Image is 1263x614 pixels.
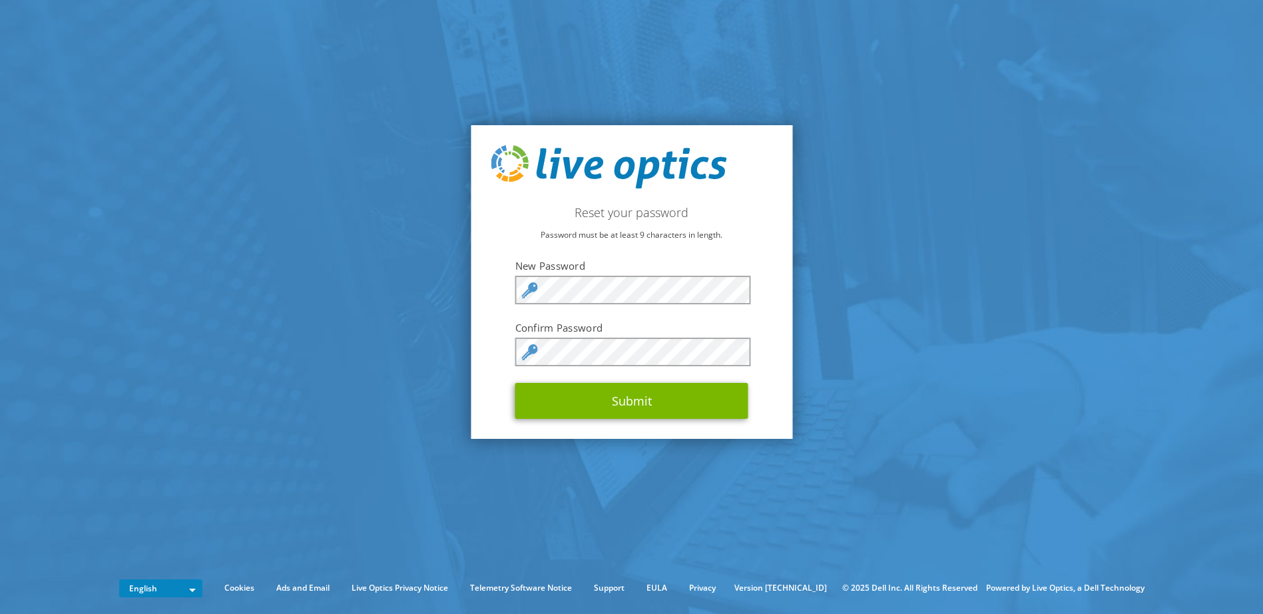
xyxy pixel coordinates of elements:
[342,581,458,595] a: Live Optics Privacy Notice
[491,145,726,189] img: live_optics_svg.svg
[266,581,340,595] a: Ads and Email
[636,581,677,595] a: EULA
[515,383,748,419] button: Submit
[515,321,748,334] label: Confirm Password
[836,581,984,595] li: © 2025 Dell Inc. All Rights Reserved
[679,581,726,595] a: Privacy
[491,205,772,220] h2: Reset your password
[728,581,834,595] li: Version [TECHNICAL_ID]
[584,581,634,595] a: Support
[986,581,1144,595] li: Powered by Live Optics, a Dell Technology
[515,259,748,272] label: New Password
[491,228,772,242] p: Password must be at least 9 characters in length.
[460,581,582,595] a: Telemetry Software Notice
[214,581,264,595] a: Cookies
